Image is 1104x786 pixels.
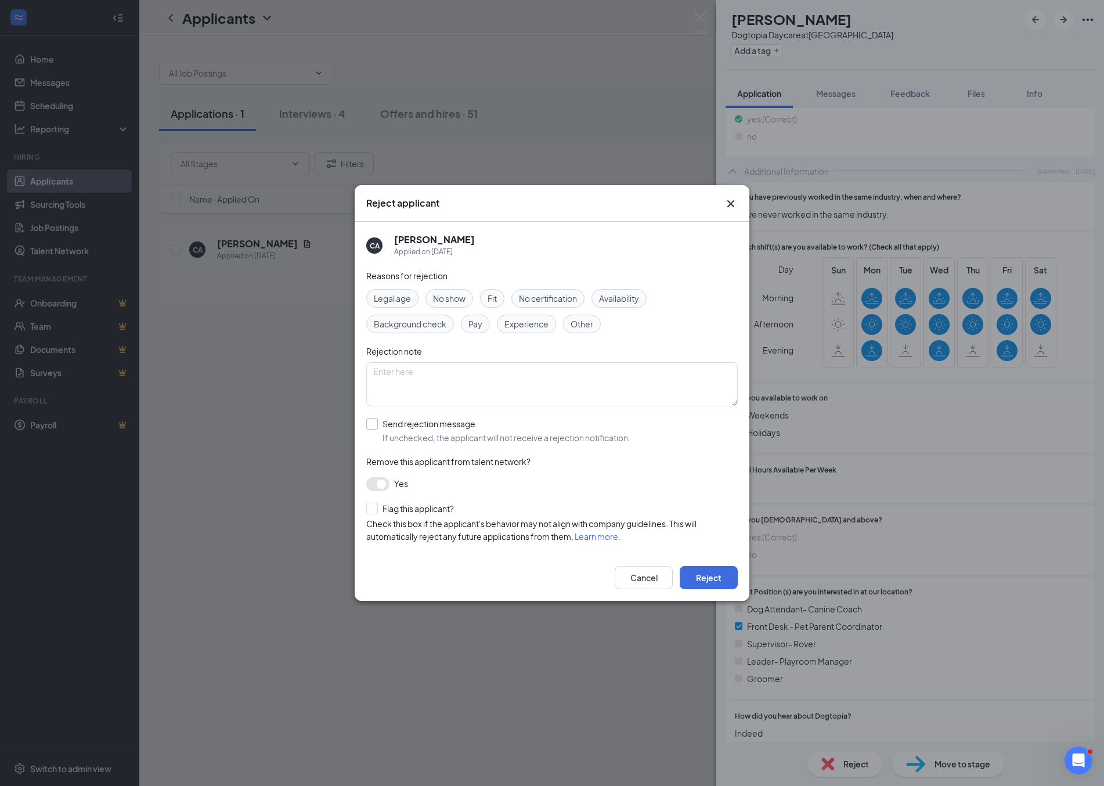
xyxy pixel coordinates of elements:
button: Close [724,197,738,211]
span: Availability [599,292,639,305]
span: Reasons for rejection [366,271,448,281]
span: Fit [488,292,497,305]
iframe: Intercom live chat [1065,747,1092,774]
span: Legal age [374,292,411,305]
span: Rejection note [366,346,422,356]
h3: Reject applicant [366,197,439,210]
svg: Cross [724,197,738,211]
h5: [PERSON_NAME] [394,233,475,246]
span: Pay [468,318,482,330]
span: Check this box if the applicant's behavior may not align with company guidelines. This will autom... [366,518,697,542]
span: No show [433,292,466,305]
div: Applied on [DATE] [394,246,475,258]
a: Learn more. [575,531,620,542]
div: CA [370,241,380,251]
span: Remove this applicant from talent network? [366,456,531,467]
span: No certification [519,292,577,305]
button: Reject [680,566,738,589]
span: Other [571,318,593,330]
span: Experience [504,318,549,330]
span: Background check [374,318,446,330]
span: Yes [394,477,408,490]
button: Cancel [615,566,673,589]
